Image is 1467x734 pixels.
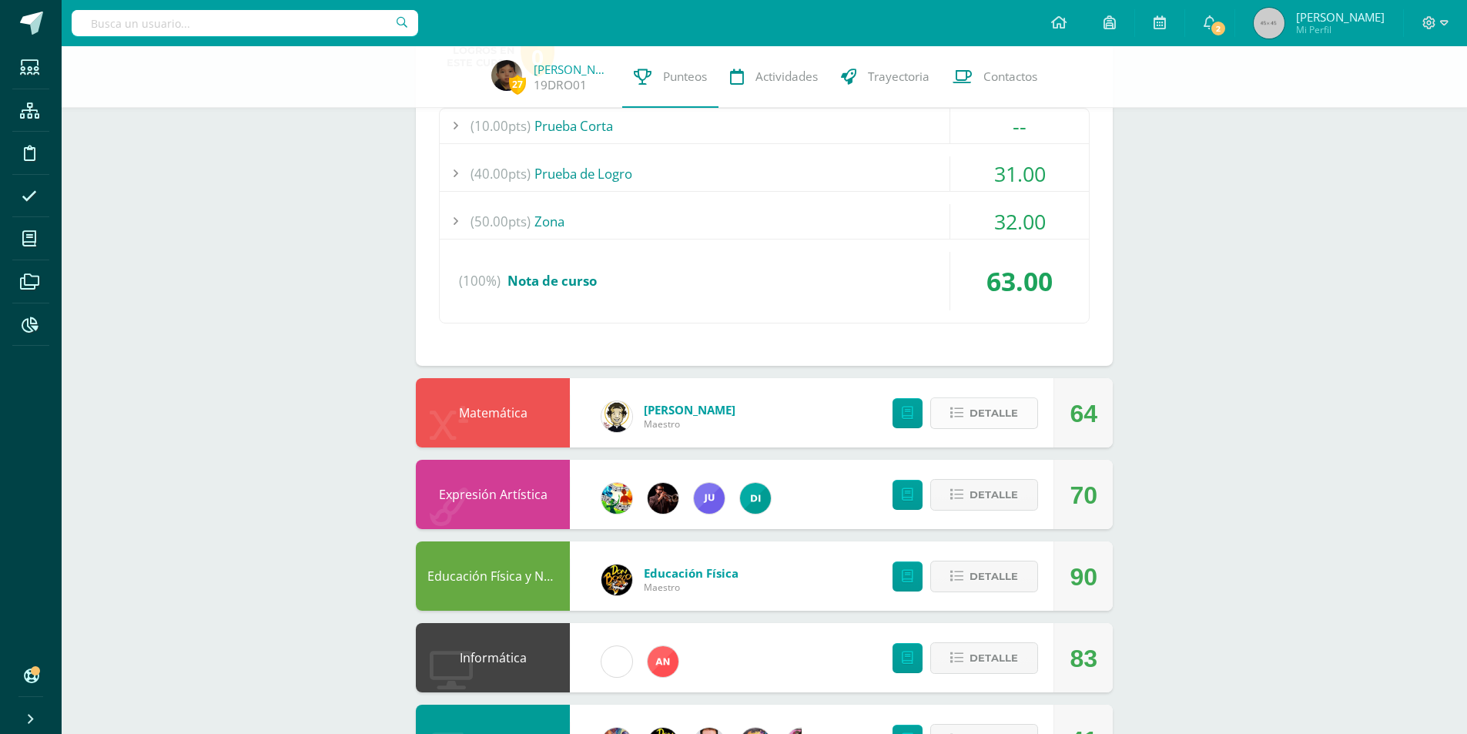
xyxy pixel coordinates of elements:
[439,486,548,503] a: Expresión Artística
[970,562,1018,591] span: Detalle
[460,649,527,666] a: Informática
[416,541,570,611] div: Educación Física y Natación
[740,483,771,514] img: 32f0f559d2048d26185c38f469024b7f.png
[440,109,1089,143] div: Prueba Corta
[644,581,739,594] span: Maestro
[930,642,1038,674] button: Detalle
[994,159,1046,188] span: 31.00
[986,263,1053,299] span: 63.00
[1070,379,1097,448] div: 64
[459,252,501,310] span: (100%)
[72,10,418,36] input: Busca un usuario...
[694,483,725,514] img: 1cada5f849fe5bdc664534ba8dc5ae20.png
[507,272,597,290] span: Nota de curso
[1013,112,1027,140] span: --
[983,69,1037,85] span: Contactos
[644,565,739,581] a: Educación Física
[868,69,929,85] span: Trayectoria
[622,46,718,108] a: Punteos
[534,77,587,93] a: 19DRO01
[1296,23,1385,36] span: Mi Perfil
[1070,624,1097,693] div: 83
[459,404,528,421] a: Matemática
[970,399,1018,427] span: Detalle
[663,69,707,85] span: Punteos
[601,401,632,432] img: 4bd1cb2f26ef773666a99eb75019340a.png
[534,62,611,77] a: [PERSON_NAME]
[1070,461,1097,530] div: 70
[1296,9,1385,25] span: [PERSON_NAME]
[994,207,1046,236] span: 32.00
[416,460,570,529] div: Expresión Artística
[930,479,1038,511] button: Detalle
[1070,542,1097,612] div: 90
[471,204,531,239] span: (50.00pts)
[648,646,678,677] img: 35a1f8cfe552b0525d1a6bbd90ff6c8c.png
[471,109,531,143] span: (10.00pts)
[491,60,522,91] img: e9f0f1ff7e372504f76e2b865aaa526c.png
[1254,8,1284,39] img: 45x45
[601,483,632,514] img: 159e24a6ecedfdf8f489544946a573f0.png
[644,417,735,431] span: Maestro
[416,623,570,692] div: Informática
[829,46,941,108] a: Trayectoria
[601,646,632,677] img: cae4b36d6049cd6b8500bd0f72497672.png
[941,46,1049,108] a: Contactos
[427,568,587,585] a: Educación Física y Natación
[930,397,1038,429] button: Detalle
[930,561,1038,592] button: Detalle
[970,481,1018,509] span: Detalle
[440,156,1089,191] div: Prueba de Logro
[471,156,531,191] span: (40.00pts)
[440,204,1089,239] div: Zona
[970,644,1018,672] span: Detalle
[509,75,526,94] span: 27
[755,69,818,85] span: Actividades
[416,378,570,447] div: Matemática
[718,46,829,108] a: Actividades
[648,483,678,514] img: e45b719d0b6241295567ff881d2518a9.png
[1210,20,1227,37] span: 2
[644,402,735,417] a: [PERSON_NAME]
[601,565,632,595] img: eda3c0d1caa5ac1a520cf0290d7c6ae4.png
